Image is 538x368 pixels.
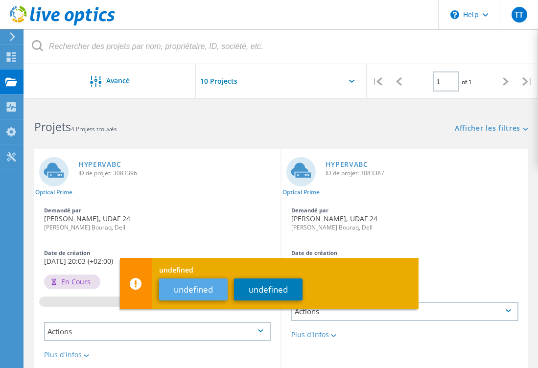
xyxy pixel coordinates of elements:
span: Avancé [106,77,130,84]
div: Actions [44,322,271,341]
button: undefined [159,278,228,300]
div: En cours [44,275,100,289]
div: Actions [291,302,519,321]
div: [DATE] 20:02 (+02:00) [281,245,529,270]
b: Projets [34,119,71,135]
div: [DATE] 20:03 (+02:00) [34,245,281,270]
svg: \n [450,10,459,19]
div: | [367,64,388,99]
span: ID de projet: 3083396 [78,170,276,176]
a: Afficher les filtres [455,125,528,133]
div: Date de création [291,250,519,255]
span: [PERSON_NAME] Bouraq, Dell [44,225,271,230]
span: undefined [159,267,410,274]
span: of 1 [462,78,472,86]
span: Optical Prime [35,189,72,195]
span: [PERSON_NAME] Bouraq, Dell [291,225,519,230]
span: Optical Prime [282,189,320,195]
span: 4 Projets trouvés [71,125,117,133]
div: [PERSON_NAME], UDAF 24 [34,203,281,235]
span: TT [515,11,523,19]
div: Demandé par [44,207,271,213]
div: Plus d'infos [291,331,519,338]
div: | [516,64,538,99]
div: Demandé par [291,207,519,213]
a: HYPERVABC [78,161,121,168]
span: ID de projet: 3083387 [326,170,524,176]
a: HYPERVABC [326,161,368,168]
button: undefined [234,278,303,300]
a: Live Optics Dashboard [10,21,115,27]
div: [PERSON_NAME], UDAF 24 [281,203,529,235]
div: Date de création [44,250,271,255]
div: Plus d'infos [44,351,271,358]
